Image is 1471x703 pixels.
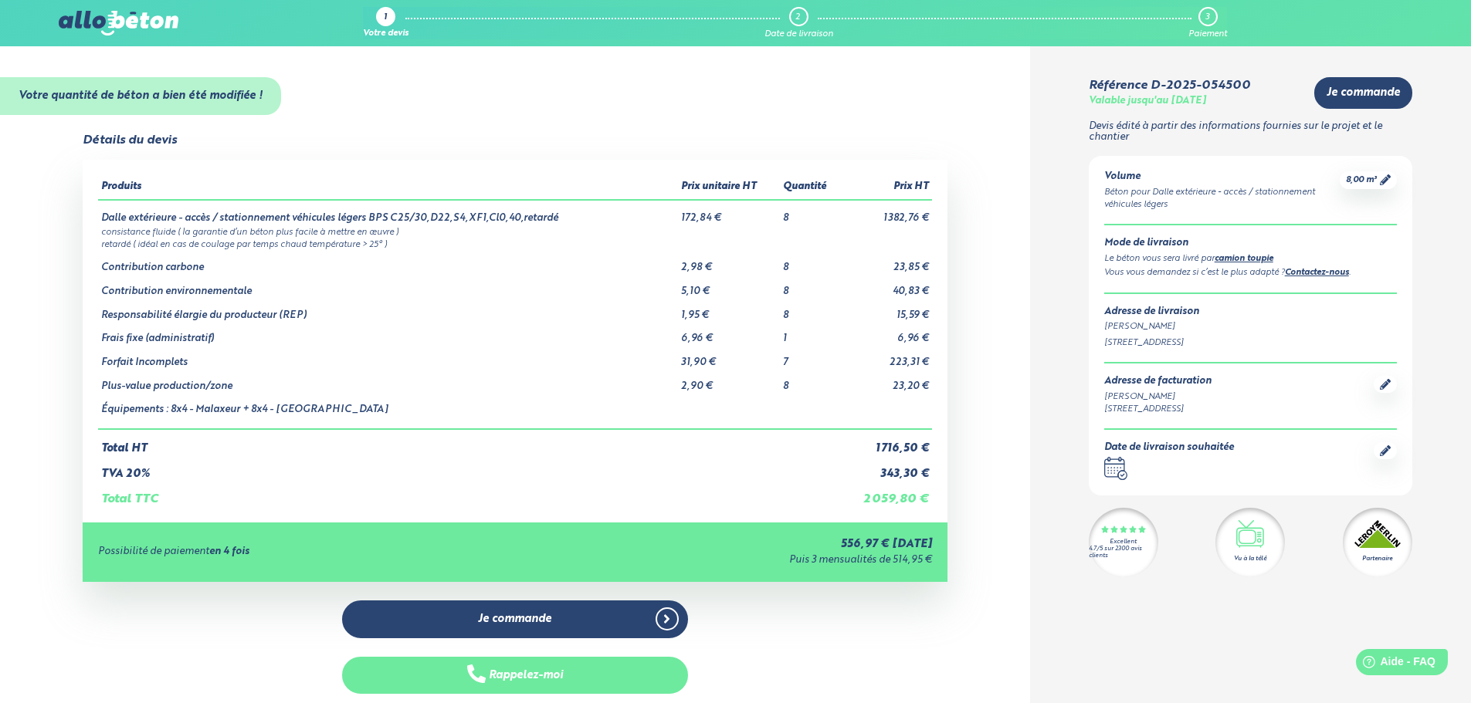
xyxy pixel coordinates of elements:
[842,250,931,274] td: 23,85 €
[98,200,678,225] td: Dalle extérieure - accès / stationnement véhicules légers BPS C25/30,D22,S4,XF1,Cl0,40,retardé
[98,455,842,481] td: TVA 20%
[98,225,932,238] td: consistance fluide ( la garantie d’un béton plus facile à mettre en œuvre )
[780,345,842,369] td: 7
[1104,252,1397,266] div: Le béton vous sera livré par
[1234,554,1266,563] div: Vu à la télé
[842,429,931,455] td: 1 716,50 €
[678,298,781,322] td: 1,95 €
[780,274,842,298] td: 8
[1205,12,1209,22] div: 3
[1188,7,1227,39] a: 3 Paiement
[678,321,781,345] td: 6,96 €
[1104,403,1212,416] div: [STREET_ADDRESS]
[1104,306,1397,318] div: Adresse de livraison
[780,369,842,393] td: 8
[678,175,781,200] th: Prix unitaire HT
[678,369,781,393] td: 2,90 €
[1104,336,1397,350] div: [STREET_ADDRESS]
[842,274,931,298] td: 40,83 €
[780,298,842,322] td: 8
[678,345,781,369] td: 31,90 €
[780,175,842,200] th: Quantité
[98,480,842,506] td: Total TTC
[209,546,249,556] strong: en 4 fois
[1110,539,1137,546] div: Excellent
[1362,554,1392,563] div: Partenaire
[59,11,178,35] img: allobéton
[98,250,678,274] td: Contribution carbone
[98,321,678,345] td: Frais fixe (administratif)
[842,455,931,481] td: 343,30 €
[842,480,931,506] td: 2 059,80 €
[1104,266,1397,280] div: Vous vous demandez si c’est le plus adapté ? .
[98,274,678,298] td: Contribution environnementale
[1327,86,1400,100] span: Je commande
[795,12,800,22] div: 2
[780,200,842,225] td: 8
[764,29,833,39] div: Date de livraison
[678,200,781,225] td: 172,84 €
[19,90,263,101] strong: Votre quantité de béton a bien été modifiée !
[678,274,781,298] td: 5,10 €
[1285,269,1349,277] a: Contactez-nous
[98,175,678,200] th: Produits
[780,250,842,274] td: 8
[764,7,833,39] a: 2 Date de livraison
[1188,29,1227,39] div: Paiement
[842,345,931,369] td: 223,31 €
[342,657,688,695] button: Rappelez-moi
[527,555,932,566] div: Puis 3 mensualités de 514,95 €
[1089,121,1412,144] p: Devis édité à partir des informations fournies sur le projet et le chantier
[1089,96,1206,107] div: Valable jusqu'au [DATE]
[1215,255,1273,263] a: camion toupie
[98,237,932,250] td: retardé ( idéal en cas de coulage par temps chaud température > 25° )
[842,175,931,200] th: Prix HT
[842,298,931,322] td: 15,59 €
[363,29,408,39] div: Votre devis
[1104,238,1397,249] div: Mode de livraison
[1089,546,1158,559] div: 4.7/5 sur 2300 avis clients
[1104,390,1212,404] div: [PERSON_NAME]
[478,613,551,626] span: Je commande
[83,134,177,147] div: Détails du devis
[1104,171,1340,183] div: Volume
[1334,643,1454,686] iframe: Help widget launcher
[1104,376,1212,387] div: Adresse de facturation
[363,7,408,39] a: 1 Votre devis
[1104,186,1340,212] div: Béton pour Dalle extérieure - accès / stationnement véhicules légers
[98,546,527,558] div: Possibilité de paiement
[1104,442,1234,454] div: Date de livraison souhaitée
[527,538,932,551] div: 556,97 € [DATE]
[842,321,931,345] td: 6,96 €
[1089,79,1250,93] div: Référence D-2025-054500
[842,369,931,393] td: 23,20 €
[98,429,842,455] td: Total HT
[98,392,678,429] td: Équipements : 8x4 - Malaxeur + 8x4 - [GEOGRAPHIC_DATA]
[842,200,931,225] td: 1 382,76 €
[98,369,678,393] td: Plus-value production/zone
[678,250,781,274] td: 2,98 €
[384,13,387,23] div: 1
[98,345,678,369] td: Forfait Incomplets
[1104,320,1397,333] div: [PERSON_NAME]
[780,321,842,345] td: 1
[342,600,688,638] a: Je commande
[1314,77,1412,109] a: Je commande
[98,298,678,322] td: Responsabilité élargie du producteur (REP)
